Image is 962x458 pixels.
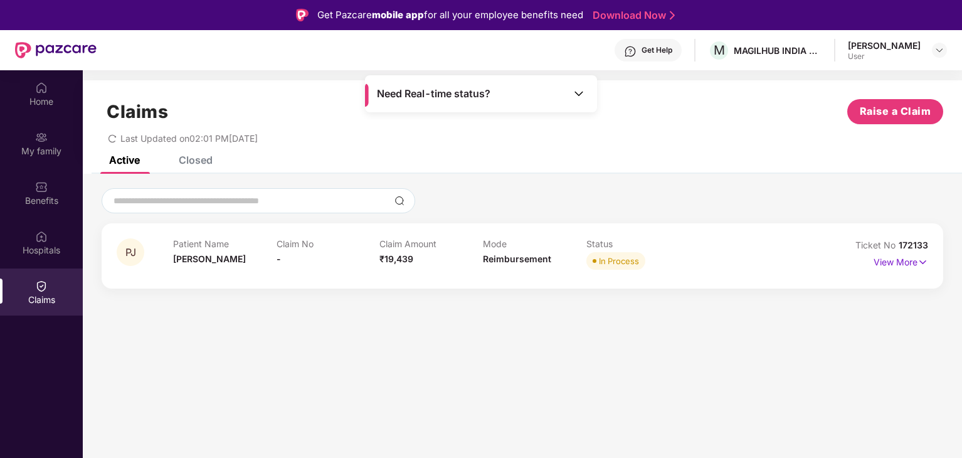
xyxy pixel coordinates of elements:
img: svg+xml;base64,PHN2ZyBpZD0iSG9tZSIgeG1sbnM9Imh0dHA6Ly93d3cudzMub3JnLzIwMDAvc3ZnIiB3aWR0aD0iMjAiIG... [35,82,48,94]
div: User [848,51,921,61]
div: Get Help [642,45,672,55]
img: svg+xml;base64,PHN2ZyBpZD0iRHJvcGRvd24tMzJ4MzIiIHhtbG5zPSJodHRwOi8vd3d3LnczLm9yZy8yMDAwL3N2ZyIgd2... [934,45,944,55]
h1: Claims [107,101,168,122]
img: Stroke [670,9,675,22]
div: In Process [599,255,639,267]
img: Logo [296,9,309,21]
div: [PERSON_NAME] [848,40,921,51]
span: Reimbursement [483,253,551,264]
div: Closed [179,154,213,166]
span: Last Updated on 02:01 PM[DATE] [120,133,258,144]
p: Patient Name [173,238,277,249]
p: Claim No [277,238,380,249]
img: svg+xml;base64,PHN2ZyBpZD0iSGVscC0zMngzMiIgeG1sbnM9Imh0dHA6Ly93d3cudzMub3JnLzIwMDAvc3ZnIiB3aWR0aD... [624,45,637,58]
img: Toggle Icon [573,87,585,100]
span: - [277,253,281,264]
span: Need Real-time status? [377,87,490,100]
div: Active [109,154,140,166]
span: ₹19,439 [379,253,413,264]
span: Raise a Claim [860,104,931,119]
div: MAGILHUB INDIA PRIVATE LIMITED [734,45,822,56]
img: svg+xml;base64,PHN2ZyB3aWR0aD0iMjAiIGhlaWdodD0iMjAiIHZpZXdCb3g9IjAgMCAyMCAyMCIgZmlsbD0ibm9uZSIgeG... [35,131,48,144]
p: Mode [483,238,586,249]
img: svg+xml;base64,PHN2ZyBpZD0iQmVuZWZpdHMiIHhtbG5zPSJodHRwOi8vd3d3LnczLm9yZy8yMDAwL3N2ZyIgd2lkdGg9Ij... [35,181,48,193]
p: Status [586,238,690,249]
p: View More [874,252,928,269]
img: svg+xml;base64,PHN2ZyBpZD0iQ2xhaW0iIHhtbG5zPSJodHRwOi8vd3d3LnczLm9yZy8yMDAwL3N2ZyIgd2lkdGg9IjIwIi... [35,280,48,292]
span: M [714,43,725,58]
img: svg+xml;base64,PHN2ZyBpZD0iU2VhcmNoLTMyeDMyIiB4bWxucz0iaHR0cDovL3d3dy53My5vcmcvMjAwMC9zdmciIHdpZH... [394,196,404,206]
span: redo [108,133,117,144]
strong: mobile app [372,9,424,21]
span: PJ [125,247,136,258]
img: svg+xml;base64,PHN2ZyB4bWxucz0iaHR0cDovL3d3dy53My5vcmcvMjAwMC9zdmciIHdpZHRoPSIxNyIgaGVpZ2h0PSIxNy... [917,255,928,269]
img: New Pazcare Logo [15,42,97,58]
span: 172133 [899,240,928,250]
span: [PERSON_NAME] [173,253,246,264]
span: Ticket No [855,240,899,250]
p: Claim Amount [379,238,483,249]
a: Download Now [593,9,671,22]
img: svg+xml;base64,PHN2ZyBpZD0iSG9zcGl0YWxzIiB4bWxucz0iaHR0cDovL3d3dy53My5vcmcvMjAwMC9zdmciIHdpZHRoPS... [35,230,48,243]
div: Get Pazcare for all your employee benefits need [317,8,583,23]
button: Raise a Claim [847,99,943,124]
